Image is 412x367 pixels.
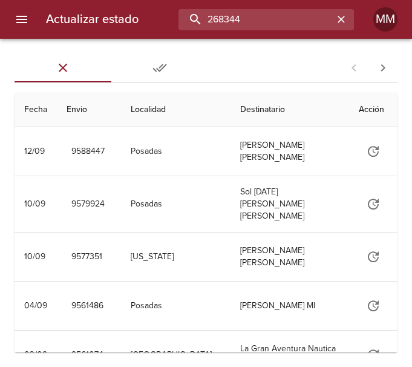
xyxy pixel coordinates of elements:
button: 9561486 [67,295,108,317]
th: Acción [349,93,397,127]
button: 9579924 [67,193,110,216]
span: 9588447 [71,144,105,159]
span: 9561074 [71,348,103,363]
div: 12/09 [24,146,45,156]
div: Abrir información de usuario [373,7,397,31]
button: 9561074 [67,344,108,366]
h6: Actualizar estado [46,10,139,29]
span: Actualizar estado y agregar documentación [359,300,388,310]
span: Actualizar estado y agregar documentación [359,145,388,156]
th: Fecha [15,93,57,127]
td: Posadas [121,176,231,232]
th: Destinatario [231,93,349,127]
th: Envio [57,93,121,127]
th: Localidad [121,93,231,127]
span: Actualizar estado y agregar documentación [359,198,388,208]
span: Pagina anterior [339,61,368,73]
td: Posadas [121,282,231,330]
div: MM [373,7,397,31]
span: 9561486 [71,299,103,314]
div: 04/09 [24,300,47,311]
span: 9577351 [71,250,102,265]
button: menu [7,5,36,34]
div: 10/09 [24,199,45,209]
div: Tabs Envios [15,53,208,82]
td: [PERSON_NAME] [PERSON_NAME] [231,233,349,281]
button: 9577351 [67,246,107,268]
span: Pagina siguiente [368,53,397,82]
td: Posadas [121,127,231,176]
button: 9588447 [67,141,110,163]
div: 10/09 [24,251,45,262]
span: 9579924 [71,197,105,212]
td: [PERSON_NAME] Ml [231,282,349,330]
input: buscar [178,9,333,30]
td: Sol [DATE][PERSON_NAME] [PERSON_NAME] [231,176,349,232]
span: Actualizar estado y agregar documentación [359,251,388,261]
div: 03/09 [24,349,47,360]
td: [PERSON_NAME] [PERSON_NAME] [231,127,349,176]
span: Actualizar estado y agregar documentación [359,349,388,359]
td: [US_STATE] [121,233,231,281]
